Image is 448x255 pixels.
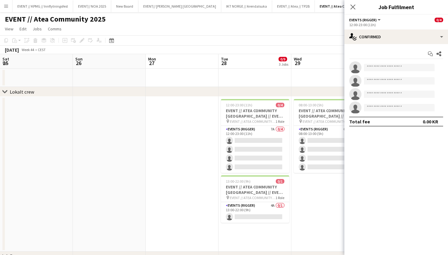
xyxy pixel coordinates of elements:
[276,195,284,200] span: 1 Role
[33,26,42,32] span: Jobs
[299,103,323,107] span: 08:00-13:00 (5h)
[147,60,156,67] span: 27
[2,60,9,67] span: 25
[293,60,302,67] span: 29
[423,119,438,125] div: 0.00 KR
[221,175,289,223] app-job-card: 13:00-22:00 (9h)0/1EVENT // ATEA COMMUNITY [GEOGRAPHIC_DATA] // EVENT CREW EVENT // ATEA COMMUNIT...
[220,60,228,67] span: 28
[221,0,272,12] button: IKT NORGE // Arendalsuka
[221,99,289,173] app-job-card: 12:00-23:00 (11h)0/4EVENT // ATEA COMMUNITY [GEOGRAPHIC_DATA] // EVENT CREW EVENT // ATEA COMMUNI...
[17,25,29,33] a: Edit
[349,22,443,27] div: 12:00-23:00 (11h)
[226,103,252,107] span: 12:00-23:00 (11h)
[73,0,111,12] button: EVENT// NOA 2025
[315,0,375,12] button: EVENT // Atea Community 2025
[272,0,315,12] button: EVENT // Atea // TP2B
[45,25,64,33] a: Comms
[435,18,443,22] span: 0/4
[344,29,448,44] div: Confirmed
[221,202,289,223] app-card-role: Events (Rigger)4A0/113:00-22:00 (9h)
[38,47,46,52] div: CEST
[111,0,138,12] button: New Board
[349,18,377,22] span: Events (Rigger)
[303,119,348,124] span: EVENT // ATEA COMMUNITY [GEOGRAPHIC_DATA] // EVENT CREW
[74,60,83,67] span: 26
[221,184,289,195] h3: EVENT // ATEA COMMUNITY [GEOGRAPHIC_DATA] // EVENT CREW
[12,0,73,12] button: EVENT // KPMG // Innflytningsfest
[5,15,106,24] h1: EVENT // Atea Community 2025
[294,126,362,173] app-card-role: Events (Rigger)6A0/408:00-13:00 (5h)
[276,103,284,107] span: 0/4
[230,195,276,200] span: EVENT // ATEA COMMUNITY [GEOGRAPHIC_DATA] // EVENT CREW
[20,26,27,32] span: Edit
[294,99,362,173] app-job-card: 08:00-13:00 (5h)0/4EVENT // ATEA COMMUNITY [GEOGRAPHIC_DATA] // EVENT CREW EVENT // ATEA COMMUNIT...
[10,89,34,95] div: Lokalt crew
[20,47,35,52] span: Week 44
[279,62,288,67] div: 3 Jobs
[5,26,13,32] span: View
[2,56,9,62] span: Sat
[276,119,284,124] span: 1 Role
[2,25,16,33] a: View
[221,126,289,173] app-card-role: Events (Rigger)7A0/412:00-23:00 (11h)
[221,56,228,62] span: Tue
[294,56,302,62] span: Wed
[221,108,289,119] h3: EVENT // ATEA COMMUNITY [GEOGRAPHIC_DATA] // EVENT CREW
[349,18,382,22] button: Events (Rigger)
[230,119,276,124] span: EVENT // ATEA COMMUNITY [GEOGRAPHIC_DATA] // EVENT CREW
[344,3,448,11] h3: Job Fulfilment
[276,179,284,184] span: 0/1
[5,47,19,53] div: [DATE]
[279,57,287,61] span: 0/9
[294,108,362,119] h3: EVENT // ATEA COMMUNITY [GEOGRAPHIC_DATA] // EVENT CREW
[30,25,44,33] a: Jobs
[226,179,251,184] span: 13:00-22:00 (9h)
[148,56,156,62] span: Mon
[349,119,370,125] div: Total fee
[138,0,221,12] button: EVENT// [PERSON_NAME] [GEOGRAPHIC_DATA]
[75,56,83,62] span: Sun
[48,26,62,32] span: Comms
